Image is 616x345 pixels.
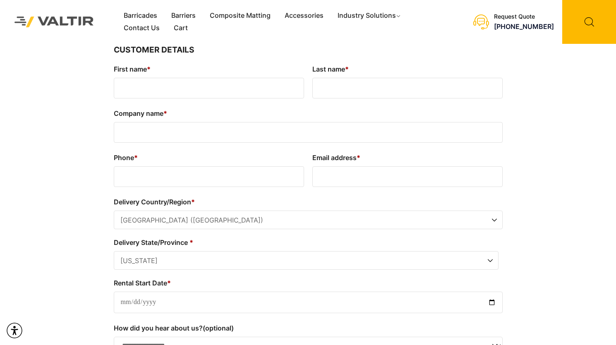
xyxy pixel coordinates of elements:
[312,151,503,164] label: Email address
[114,236,499,249] label: Delivery State/Province
[114,211,502,230] span: United States (US)
[189,238,193,247] abbr: required
[114,276,503,290] label: Rental Start Date
[164,10,203,22] a: Barriers
[203,324,234,332] span: (optional)
[191,198,195,206] abbr: required
[203,10,278,22] a: Composite Matting
[312,62,503,76] label: Last name
[167,22,195,34] a: Cart
[114,107,503,120] label: Company name
[278,10,331,22] a: Accessories
[117,10,164,22] a: Barricades
[163,109,167,117] abbr: required
[114,251,499,270] span: Delivery State/Province
[114,321,503,335] label: How did you hear about us?
[114,211,503,229] span: Delivery Country/Region
[357,153,360,162] abbr: required
[494,22,554,31] a: [PHONE_NUMBER]
[114,151,304,164] label: Phone
[114,44,503,56] h3: Customer Details
[167,279,171,287] abbr: required
[331,10,409,22] a: Industry Solutions
[114,195,503,208] label: Delivery Country/Region
[6,8,102,36] img: Valtir Rentals
[494,13,554,20] div: Request Quote
[345,65,349,73] abbr: required
[117,22,167,34] a: Contact Us
[114,252,498,270] span: California
[134,153,138,162] abbr: required
[147,65,151,73] abbr: required
[114,62,304,76] label: First name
